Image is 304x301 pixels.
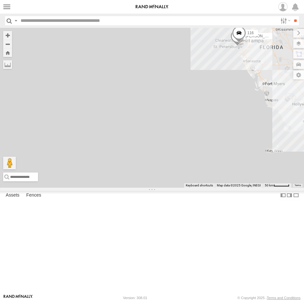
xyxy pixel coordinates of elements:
[280,191,286,200] label: Dock Summary Table to the Left
[3,191,23,200] label: Assets
[13,16,18,25] label: Search Query
[3,31,12,40] button: Zoom in
[217,184,261,187] span: Map data ©2025 Google, INEGI
[293,191,299,200] label: Hide Summary Table
[136,5,169,9] img: rand-logo.svg
[3,40,12,48] button: Zoom out
[186,183,213,188] button: Keyboard shortcuts
[3,48,12,57] button: Zoom Home
[293,71,304,79] label: Map Settings
[3,157,16,169] button: Drag Pegman onto the map to open Street View
[294,184,301,186] a: Terms (opens in new tab)
[267,296,301,300] a: Terms and Conditions
[237,296,301,300] div: © Copyright 2025 -
[3,60,12,69] label: Measure
[263,183,291,188] button: Map Scale: 50 km per 46 pixels
[265,184,274,187] span: 50 km
[286,191,293,200] label: Dock Summary Table to the Right
[278,16,292,25] label: Search Filter Options
[23,191,44,200] label: Fences
[123,296,147,300] div: Version: 308.01
[245,34,277,39] span: [PERSON_NAME]
[3,295,33,301] a: Visit our Website
[247,31,254,35] span: 116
